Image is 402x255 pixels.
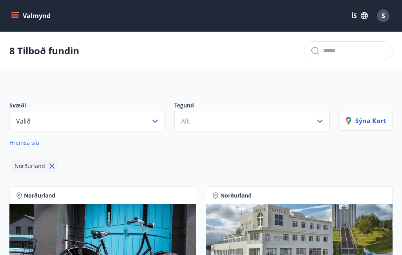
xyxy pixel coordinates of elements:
button: menu [9,9,54,23]
span: Allt [181,117,190,126]
button: Sýna kort [339,111,393,131]
p: 8 Tilboð fundin [9,44,79,57]
span: Norðurland [24,192,55,200]
button: Allt [174,111,330,131]
span: Hreinsa síu [9,139,39,146]
span: S [382,11,385,20]
span: Valið [16,117,31,126]
span: Norðurland [220,192,252,200]
div: Norðurland [9,160,58,172]
p: Sýna kort [346,116,386,125]
button: S [374,6,393,25]
span: Norðurland [15,162,45,170]
button: ÍS [347,9,372,23]
p: Tegund [174,102,330,111]
button: Valið [9,111,165,131]
p: Svæði [9,102,165,111]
